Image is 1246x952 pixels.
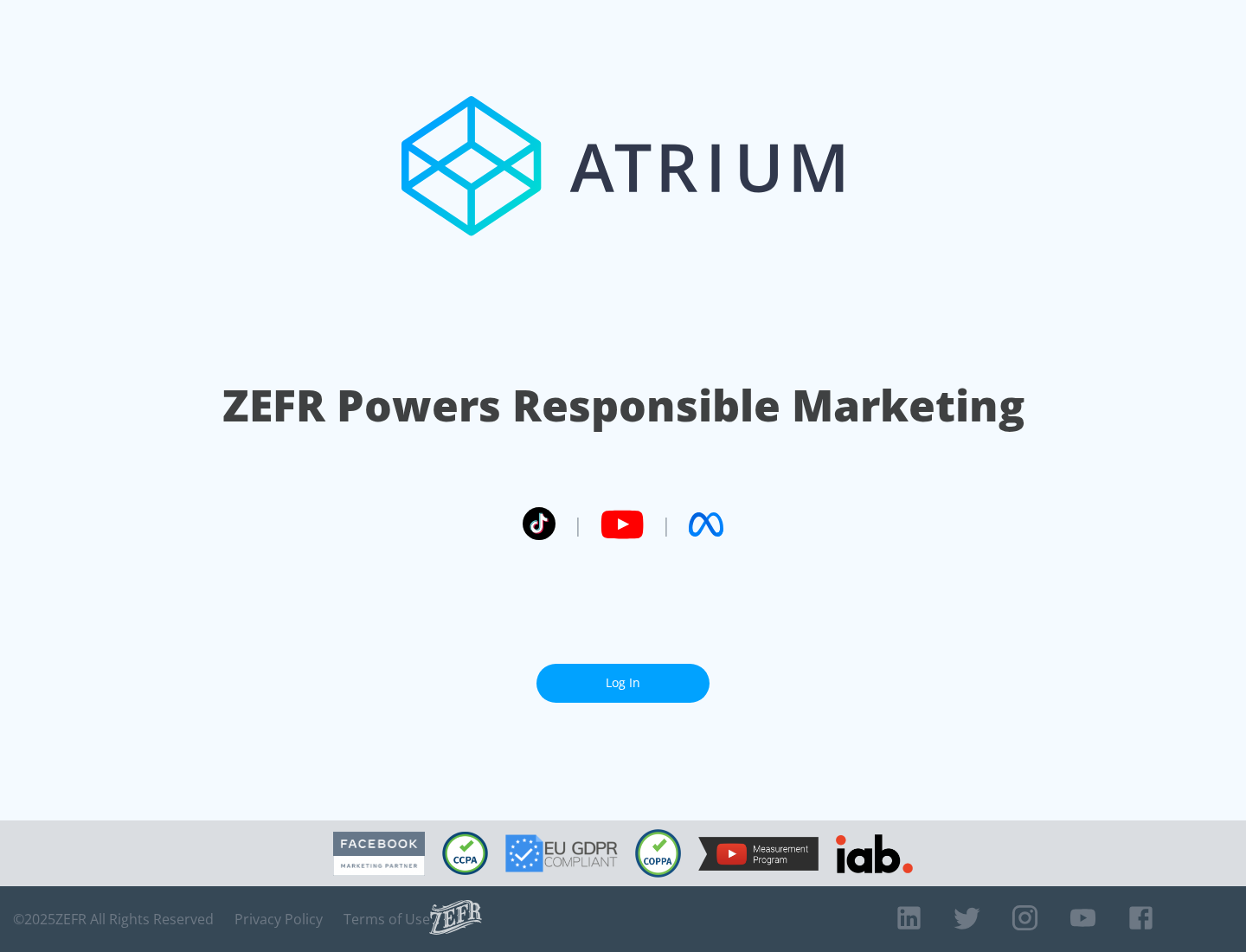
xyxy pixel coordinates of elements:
span: | [573,511,583,537]
img: Facebook Marketing Partner [333,832,425,876]
a: Log In [536,664,710,703]
span: © 2025 ZEFR All Rights Reserved [13,910,214,928]
img: YouTube Measurement Program [698,837,819,871]
img: COPPA Compliant [635,829,681,878]
img: CCPA Compliant [442,832,488,875]
h1: ZEFR Powers Responsible Marketing [222,376,1024,435]
span: | [661,511,671,537]
a: Terms of Use [344,910,430,928]
img: GDPR Compliant [505,834,618,872]
img: IAB [836,834,913,873]
a: Privacy Policy [234,910,323,928]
